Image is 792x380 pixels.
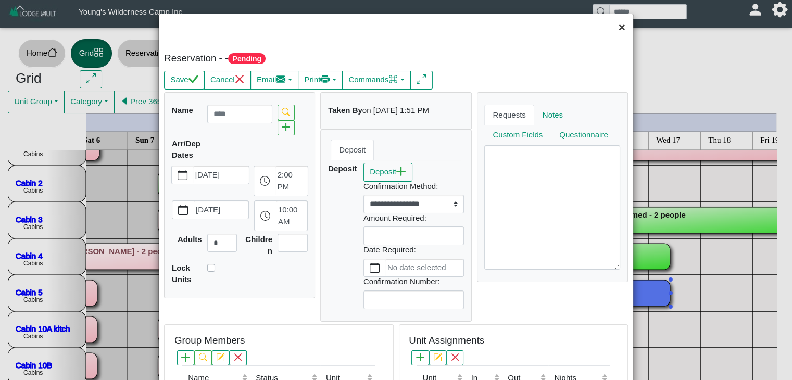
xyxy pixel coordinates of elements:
h5: Reservation - - [164,53,393,65]
svg: x [451,353,459,361]
svg: calendar [370,263,380,273]
i: on [DATE] 1:51 PM [362,106,429,115]
h6: Confirmation Method: [363,182,464,191]
button: Emailenvelope fill [250,71,299,90]
button: x [446,350,463,365]
h6: Date Required: [363,245,464,255]
h5: Unit Assignments [409,335,484,347]
svg: plus [416,353,424,361]
h6: Amount Required: [363,213,464,223]
svg: plus [282,123,290,131]
a: Requests [484,105,534,125]
svg: x [235,74,245,84]
svg: printer fill [320,74,330,84]
button: plus [278,120,295,135]
label: 10:00 AM [276,201,307,230]
b: Adults [178,235,202,244]
svg: calendar [178,205,188,215]
svg: plus [181,353,190,361]
label: No date selected [385,259,463,277]
button: pencil square [212,350,229,365]
button: calendar [172,201,194,219]
b: Children [245,235,272,256]
a: Deposit [331,140,374,160]
a: Questionnaire [551,125,616,146]
button: calendar [364,259,385,277]
button: pencil square [429,350,446,365]
svg: clock [260,176,270,186]
svg: envelope fill [276,74,286,84]
button: Close [611,14,633,42]
button: Cancelx [204,71,251,90]
svg: command [388,74,398,84]
button: plus [411,350,429,365]
h6: Confirmation Number: [363,277,464,286]
svg: pencil square [216,353,224,361]
h5: Group Members [174,335,245,347]
button: arrows angle expand [410,71,433,90]
button: calendar [172,166,193,184]
b: Name [172,106,193,115]
button: search [194,350,211,365]
svg: pencil square [433,353,442,361]
b: Arr/Dep Dates [172,139,200,160]
b: Deposit [328,164,357,173]
svg: calendar [178,170,187,180]
button: x [229,350,246,365]
button: plus [177,350,194,365]
label: 2:00 PM [275,166,308,195]
b: Lock Units [172,263,192,284]
svg: arrows angle expand [417,74,426,84]
label: [DATE] [194,201,248,219]
svg: search [282,108,290,116]
button: clock [255,201,276,230]
button: Savecheck [164,71,204,90]
button: Depositplus [363,163,412,182]
svg: check [188,74,198,84]
svg: search [199,353,207,361]
a: Notes [534,105,571,125]
svg: plus [396,167,406,176]
button: Commandscommand [342,71,411,90]
svg: x [234,353,242,361]
button: clock [254,166,275,195]
svg: clock [260,211,270,221]
button: Printprinter fill [298,71,343,90]
a: Custom Fields [484,125,551,146]
button: search [278,105,295,120]
b: Taken By [328,106,362,115]
label: [DATE] [193,166,249,184]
